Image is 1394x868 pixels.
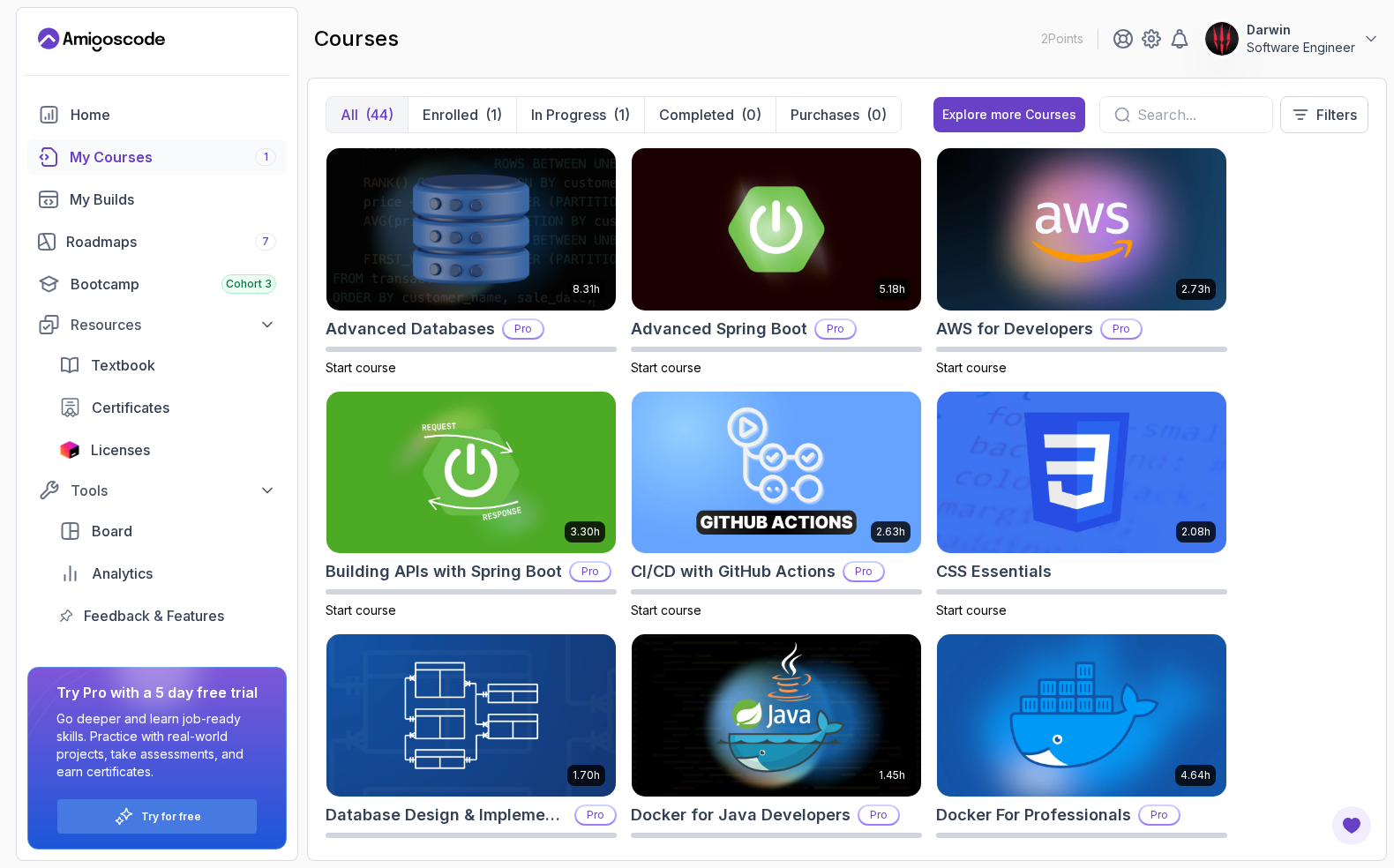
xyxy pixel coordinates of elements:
[631,317,807,341] h2: Advanced Spring Boot
[631,803,851,827] h2: Docker for Java Developers
[571,563,610,580] p: Pro
[59,441,80,459] img: jetbrains icon
[1140,806,1179,824] p: Pro
[1181,282,1210,296] p: 2.73h
[49,348,287,383] a: textbook
[27,97,287,132] a: home
[91,439,150,460] span: Licenses
[933,97,1085,132] button: Explore more Courses
[880,282,905,296] p: 5.18h
[844,563,883,580] p: Pro
[49,432,287,468] a: licenses
[27,309,287,340] button: Resources
[408,97,516,132] button: Enrolled(1)
[27,224,287,259] a: roadmaps
[741,104,761,125] div: (0)
[341,104,358,125] p: All
[504,320,543,338] p: Pro
[326,803,567,827] h2: Database Design & Implementation
[365,104,393,125] div: (44)
[1204,21,1380,56] button: user profile imageDarwinSoftware Engineer
[27,182,287,217] a: builds
[485,104,502,125] div: (1)
[49,556,287,591] a: analytics
[326,148,616,311] img: Advanced Databases card
[264,150,268,164] span: 1
[816,320,855,338] p: Pro
[876,525,905,539] p: 2.63h
[84,605,224,626] span: Feedback & Features
[859,806,898,824] p: Pro
[1181,525,1210,539] p: 2.08h
[92,397,169,418] span: Certificates
[942,106,1076,123] div: Explore more Courses
[632,634,921,797] img: Docker for Java Developers card
[613,104,630,125] div: (1)
[632,392,921,554] img: CI/CD with GitHub Actions card
[91,355,155,376] span: Textbook
[937,148,1226,311] img: AWS for Developers card
[936,360,1007,375] span: Start course
[27,475,287,506] button: Tools
[937,392,1226,554] img: CSS Essentials card
[70,146,276,168] div: My Courses
[573,282,600,296] p: 8.31h
[1137,104,1258,125] input: Search...
[936,317,1093,341] h2: AWS for Developers
[326,392,616,554] img: Building APIs with Spring Boot card
[326,634,616,797] img: Database Design & Implementation card
[71,314,276,335] div: Resources
[1330,804,1373,847] button: Open Feedback Button
[226,277,272,291] span: Cohort 3
[66,231,276,252] div: Roadmaps
[49,513,287,549] a: board
[576,806,615,824] p: Pro
[326,97,408,132] button: All(44)
[71,104,276,125] div: Home
[1041,30,1083,48] p: 2 Points
[71,273,276,295] div: Bootcamp
[38,26,165,54] a: Landing page
[49,598,287,633] a: feedback
[866,104,887,125] div: (0)
[27,139,287,175] a: courses
[1247,21,1355,39] p: Darwin
[936,602,1007,617] span: Start course
[1180,768,1210,782] p: 4.64h
[531,104,606,125] p: In Progress
[631,360,701,375] span: Start course
[262,235,269,249] span: 7
[326,602,396,617] span: Start course
[1205,22,1239,56] img: user profile image
[56,710,258,781] p: Go deeper and learn job-ready skills. Practice with real-world projects, take assessments, and ea...
[56,798,258,834] button: Try for free
[141,810,201,824] p: Try for free
[776,97,901,132] button: Purchases(0)
[659,104,734,125] p: Completed
[879,768,905,782] p: 1.45h
[791,104,859,125] p: Purchases
[423,104,478,125] p: Enrolled
[644,97,776,132] button: Completed(0)
[1102,320,1141,338] p: Pro
[1247,39,1355,56] p: Software Engineer
[936,803,1131,827] h2: Docker For Professionals
[314,25,399,53] h2: courses
[631,602,701,617] span: Start course
[92,563,153,584] span: Analytics
[516,97,644,132] button: In Progress(1)
[631,559,836,584] h2: CI/CD with GitHub Actions
[71,480,276,501] div: Tools
[49,390,287,425] a: certificates
[70,189,276,210] div: My Builds
[27,266,287,302] a: bootcamp
[570,525,600,539] p: 3.30h
[92,520,132,542] span: Board
[573,768,600,782] p: 1.70h
[326,317,495,341] h2: Advanced Databases
[632,148,921,311] img: Advanced Spring Boot card
[937,634,1226,797] img: Docker For Professionals card
[1316,104,1357,125] p: Filters
[326,360,396,375] span: Start course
